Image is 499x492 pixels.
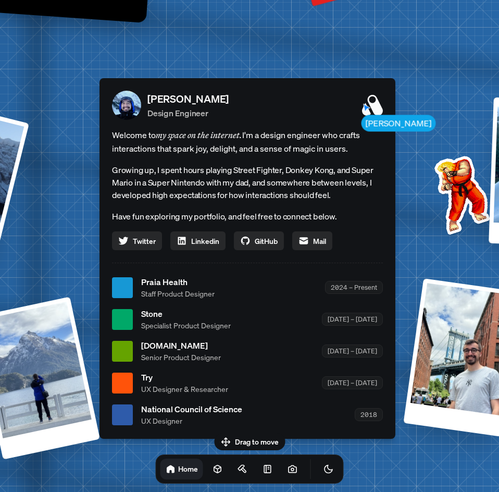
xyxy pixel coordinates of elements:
div: [DATE] – [DATE] [322,313,383,326]
span: Try [141,371,228,384]
div: 2024 – Present [325,281,383,294]
p: [PERSON_NAME] [147,91,229,107]
div: [DATE] – [DATE] [322,345,383,358]
span: UX Designer [141,415,242,426]
button: Toggle Theme [318,459,339,479]
span: Mail [313,236,326,247]
span: GitHub [255,236,278,247]
span: Welcome to I'm a design engineer who crafts interactions that spark joy, delight, and a sense of ... [112,128,383,155]
span: [DOMAIN_NAME] [141,339,221,352]
img: Profile Picture [112,91,141,120]
em: my space on the internet. [156,130,242,140]
p: Growing up, I spent hours playing Street Fighter, Donkey Kong, and Super Mario in a Super Nintend... [112,164,383,201]
span: National Council of Science [141,403,242,415]
span: Senior Product Designer [141,352,221,363]
div: 2018 [355,408,383,421]
span: Linkedin [191,236,219,247]
a: Twitter [112,231,162,250]
a: GitHub [234,231,284,250]
a: Linkedin [170,231,226,250]
span: Specialist Product Designer [141,320,231,331]
span: UX Designer & Researcher [141,384,228,395]
span: Twitter [133,236,156,247]
span: Praia Health [141,276,215,288]
h1: Home [178,464,198,474]
a: Mail [292,231,332,250]
a: Home [160,459,203,479]
span: Staff Product Designer [141,288,215,299]
div: [DATE] – [DATE] [322,376,383,389]
p: Design Engineer [147,107,229,119]
span: Stone [141,308,231,320]
p: Have fun exploring my portfolio, and feel free to connect below. [112,210,383,223]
